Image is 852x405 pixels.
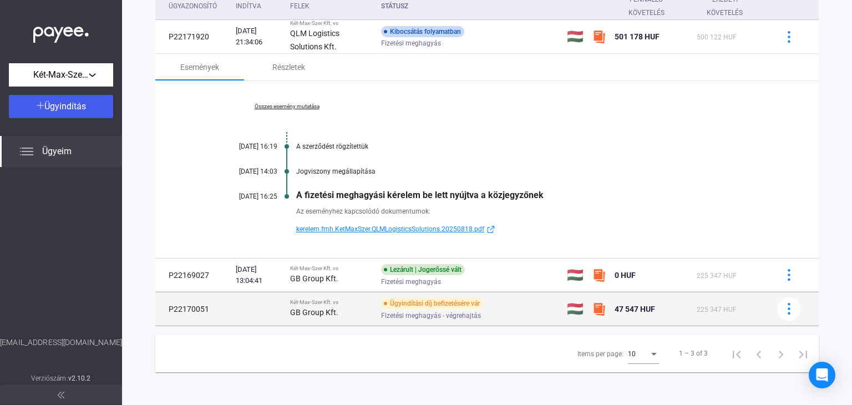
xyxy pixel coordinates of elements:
[592,30,606,43] img: szamlazzhu-mini
[562,259,588,292] td: 🇭🇺
[770,342,792,364] button: Next page
[381,275,441,288] span: Fizetési meghagyás
[679,347,708,360] div: 1 – 3 of 3
[628,347,659,360] mat-select: Items per page:
[20,145,33,158] img: list.svg
[290,29,339,51] strong: QLM Logistics Solutions Kft.
[577,347,623,361] div: Items per page:
[290,20,372,27] div: Két-Max-Szer Kft. vs
[290,274,338,283] strong: GB Group Kft.
[592,302,606,316] img: szamlazzhu-mini
[783,269,795,281] img: more-blue
[211,103,363,110] a: Összes esemény mutatása
[33,21,89,43] img: white-payee-white-dot.svg
[484,225,498,234] img: external-link-blue
[592,269,606,282] img: szamlazzhu-mini
[296,222,763,236] a: kerelem.fmh.KetMaxSzer.QLMLogisticsSolutions.20250818.pdfexternal-link-blue
[33,68,89,82] span: Két-Max-Szer Kft.
[211,143,277,150] div: [DATE] 16:19
[381,37,441,50] span: Fizetési meghagyás
[562,292,588,326] td: 🇭🇺
[155,292,231,326] td: P22170051
[296,190,763,200] div: A fizetési meghagyási kérelem be lett nyújtva a közjegyzőnek
[44,101,86,112] span: Ügyindítás
[726,342,748,364] button: First page
[697,33,737,41] span: 500 122 HUF
[180,60,219,74] div: Események
[9,63,113,87] button: Két-Max-Szer Kft.
[236,264,281,286] div: [DATE] 13:04:41
[783,31,795,43] img: more-blue
[777,264,800,287] button: more-blue
[9,95,113,118] button: Ügyindítás
[68,374,91,382] strong: v2.10.2
[697,272,737,280] span: 225 347 HUF
[615,32,660,41] span: 501 178 HUF
[296,143,763,150] div: A szerződést rögzítettük
[296,222,484,236] span: kerelem.fmh.KetMaxSzer.QLMLogisticsSolutions.20250818.pdf
[792,342,814,364] button: Last page
[272,60,305,74] div: Részletek
[42,145,72,158] span: Ügyeim
[58,392,64,398] img: arrow-double-left-grey.svg
[155,20,231,54] td: P22171920
[783,303,795,315] img: more-blue
[296,168,763,175] div: Jogviszony megállapítása
[809,362,835,388] div: Open Intercom Messenger
[290,308,338,317] strong: GB Group Kft.
[628,350,636,358] span: 10
[615,271,636,280] span: 0 HUF
[748,342,770,364] button: Previous page
[381,26,464,37] div: Kibocsátás folyamatban
[211,193,277,200] div: [DATE] 16:25
[381,309,481,322] span: Fizetési meghagyás - végrehajtás
[562,20,588,54] td: 🇭🇺
[290,265,372,272] div: Két-Max-Szer Kft. vs
[296,206,763,217] div: Az eseményhez kapcsolódó dokumentumok:
[381,298,483,309] div: Ügyindítási díj befizetésére vár
[777,25,800,48] button: more-blue
[37,102,44,109] img: plus-white.svg
[211,168,277,175] div: [DATE] 14:03
[290,299,372,306] div: Két-Max-Szer Kft. vs
[777,297,800,321] button: more-blue
[697,306,737,313] span: 225 347 HUF
[381,264,465,275] div: Lezárult | Jogerőssé vált
[236,26,281,48] div: [DATE] 21:34:06
[615,305,655,313] span: 47 547 HUF
[155,259,231,292] td: P22169027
